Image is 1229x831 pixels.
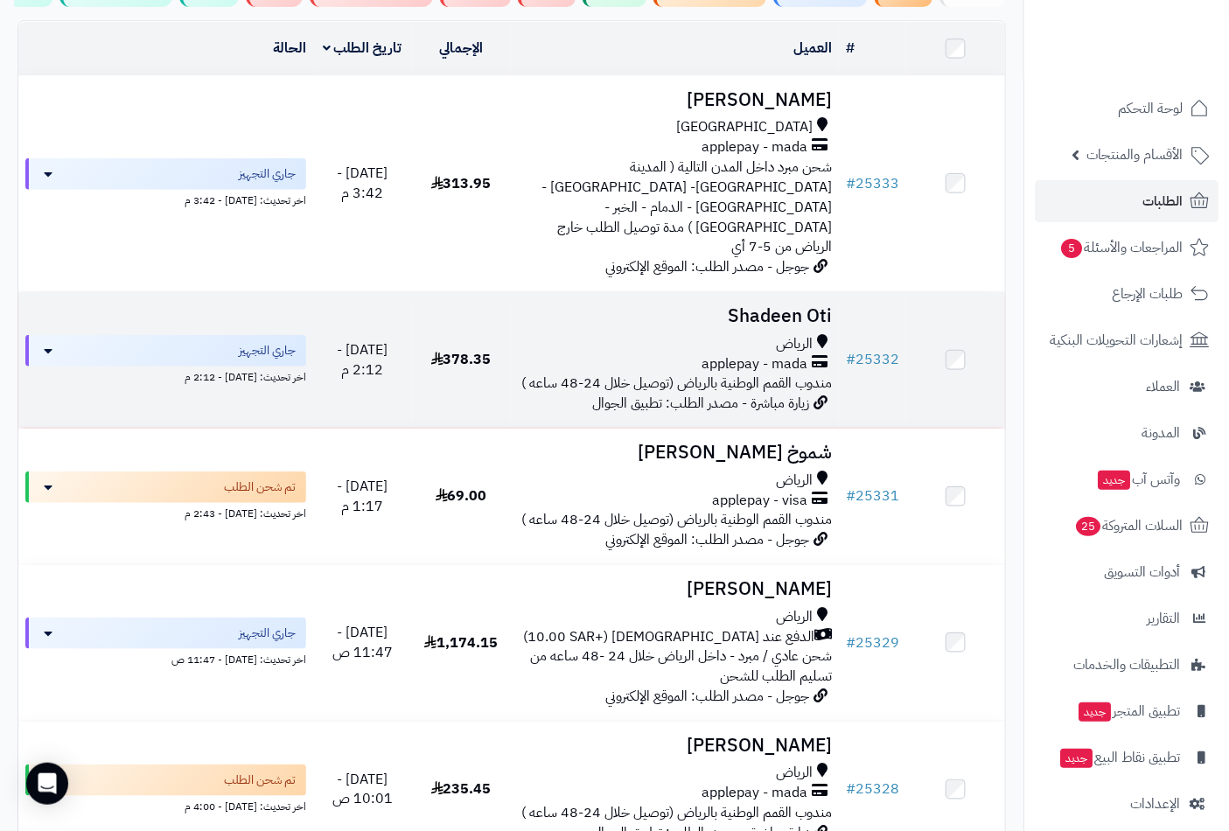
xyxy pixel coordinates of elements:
[337,339,388,381] span: [DATE] - 2:12 م
[1130,792,1180,816] span: الإعدادات
[521,509,832,530] span: مندوب القمم الوطنية بالرياض (توصيل خلال 24-48 ساعه )
[439,38,483,59] a: الإجمالي
[518,443,833,463] h3: شموخ [PERSON_NAME]
[776,334,813,354] span: الرياض
[846,485,855,506] span: #
[523,627,814,647] span: الدفع عند [DEMOGRAPHIC_DATA] (+10.00 SAR)
[239,165,296,183] span: جاري التجهيز
[25,367,306,385] div: اخر تحديث: [DATE] - 2:12 م
[1035,458,1219,500] a: وآتس آبجديد
[1147,606,1180,631] span: التقارير
[592,393,809,414] span: زيارة مباشرة - مصدر الطلب: تطبيق الجوال
[776,471,813,491] span: الرياض
[712,491,807,511] span: applepay - visa
[605,686,809,707] span: جوجل - مصدر الطلب: الموقع الإلكتروني
[436,485,487,506] span: 69.00
[239,342,296,360] span: جاري التجهيز
[1146,374,1180,399] span: العملاء
[1060,749,1093,768] span: جديد
[1035,690,1219,732] a: تطبيق المتجرجديد
[530,646,832,687] span: شحن عادي / مبرد - داخل الرياض خلال 24 -48 ساعه من تسليم الطلب للشحن
[1073,653,1180,677] span: التطبيقات والخدمات
[431,349,492,370] span: 378.35
[224,772,296,789] span: تم شحن الطلب
[1086,143,1183,167] span: الأقسام والمنتجات
[273,38,306,59] a: الحالة
[25,649,306,667] div: اخر تحديث: [DATE] - 11:47 ص
[605,256,809,277] span: جوجل - مصدر الطلب: الموقع الإلكتروني
[1035,227,1219,269] a: المراجعات والأسئلة5
[846,173,899,194] a: #25333
[1035,505,1219,547] a: السلات المتروكة25
[26,763,68,805] div: Open Intercom Messenger
[1035,180,1219,222] a: الطلبات
[1118,96,1183,121] span: لوحة التحكم
[846,173,855,194] span: #
[846,349,899,370] a: #25332
[518,579,833,599] h3: [PERSON_NAME]
[1096,467,1180,492] span: وآتس آب
[518,306,833,326] h3: Shadeen Oti
[846,779,855,800] span: #
[702,354,807,374] span: applepay - mada
[846,632,855,653] span: #
[239,625,296,642] span: جاري التجهيز
[676,117,813,137] span: [GEOGRAPHIC_DATA]
[1035,87,1219,129] a: لوحة التحكم
[846,349,855,370] span: #
[846,632,899,653] a: #25329
[1035,273,1219,315] a: طلبات الإرجاع
[25,190,306,208] div: اخر تحديث: [DATE] - 3:42 م
[1035,783,1219,825] a: الإعدادات
[323,38,402,59] a: تاريخ الطلب
[1035,737,1219,779] a: تطبيق نقاط البيعجديد
[1104,560,1180,584] span: أدوات التسويق
[1035,597,1219,639] a: التقارير
[1142,189,1183,213] span: الطلبات
[518,736,833,756] h3: [PERSON_NAME]
[1035,319,1219,361] a: إشعارات التحويلات البنكية
[541,157,832,257] span: شحن مبرد داخل المدن التالية ( المدينة [GEOGRAPHIC_DATA]- [GEOGRAPHIC_DATA] - [GEOGRAPHIC_DATA] - ...
[332,769,393,810] span: [DATE] - 10:01 ص
[518,90,833,110] h3: [PERSON_NAME]
[1079,702,1111,722] span: جديد
[337,476,388,517] span: [DATE] - 1:17 م
[776,763,813,783] span: الرياض
[846,485,899,506] a: #25331
[776,607,813,627] span: الرياض
[1059,235,1183,260] span: المراجعات والأسئلة
[1098,471,1130,490] span: جديد
[846,779,899,800] a: #25328
[846,38,855,59] a: #
[1112,282,1183,306] span: طلبات الإرجاع
[1050,328,1183,353] span: إشعارات التحويلات البنكية
[431,173,492,194] span: 313.95
[1035,644,1219,686] a: التطبيقات والخدمات
[337,163,388,204] span: [DATE] - 3:42 م
[1035,366,1219,408] a: العملاء
[424,632,498,653] span: 1,174.15
[431,779,492,800] span: 235.45
[793,38,832,59] a: العميل
[1110,43,1212,80] img: logo-2.png
[25,503,306,521] div: اخر تحديث: [DATE] - 2:43 م
[702,783,807,803] span: applepay - mada
[521,373,832,394] span: مندوب القمم الوطنية بالرياض (توصيل خلال 24-48 ساعه )
[1058,745,1180,770] span: تطبيق نقاط البيع
[1077,699,1180,723] span: تطبيق المتجر
[1074,513,1183,538] span: السلات المتروكة
[25,796,306,814] div: اخر تحديث: [DATE] - 4:00 م
[605,529,809,550] span: جوجل - مصدر الطلب: الموقع الإلكتروني
[521,802,832,823] span: مندوب القمم الوطنية بالرياض (توصيل خلال 24-48 ساعه )
[332,622,393,663] span: [DATE] - 11:47 ص
[224,478,296,496] span: تم شحن الطلب
[702,137,807,157] span: applepay - mada
[1035,412,1219,454] a: المدونة
[1035,551,1219,593] a: أدوات التسويق
[1076,517,1100,536] span: 25
[1061,239,1082,258] span: 5
[1142,421,1180,445] span: المدونة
